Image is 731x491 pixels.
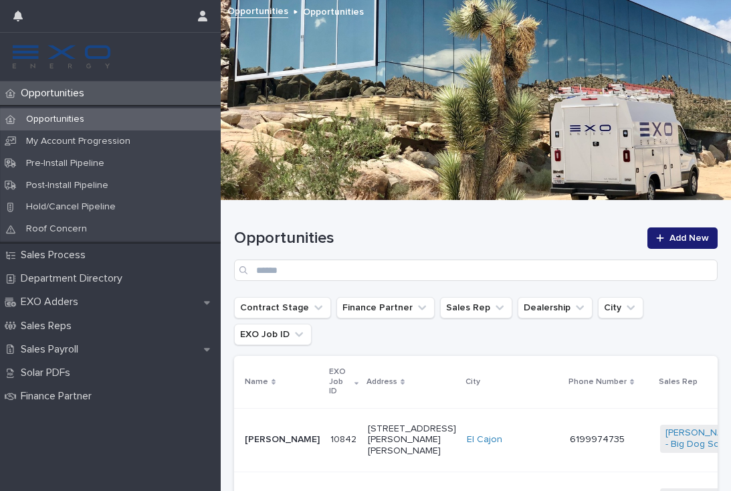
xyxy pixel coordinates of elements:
[15,390,102,403] p: Finance Partner
[303,3,364,18] p: Opportunities
[15,201,126,213] p: Hold/Cancel Pipeline
[659,375,698,389] p: Sales Rep
[15,367,81,379] p: Solar PDFs
[440,297,512,318] button: Sales Rep
[11,43,112,70] img: FKS5r6ZBThi8E5hshIGi
[598,297,643,318] button: City
[568,375,627,389] p: Phone Number
[518,297,593,318] button: Dealership
[15,320,82,332] p: Sales Reps
[15,180,119,191] p: Post-Install Pipeline
[367,375,397,389] p: Address
[15,296,89,308] p: EXO Adders
[330,431,359,446] p: 10842
[329,365,351,399] p: EXO Job ID
[15,136,141,147] p: My Account Progression
[368,423,456,457] p: [STREET_ADDRESS][PERSON_NAME][PERSON_NAME]
[15,223,98,235] p: Roof Concern
[245,434,320,446] p: [PERSON_NAME]
[467,434,502,446] a: El Cajon
[15,158,115,169] p: Pre-Install Pipeline
[336,297,435,318] button: Finance Partner
[669,233,709,243] span: Add New
[234,297,331,318] button: Contract Stage
[234,260,718,281] input: Search
[234,324,312,345] button: EXO Job ID
[15,249,96,262] p: Sales Process
[15,87,95,100] p: Opportunities
[15,114,95,125] p: Opportunities
[245,375,268,389] p: Name
[465,375,480,389] p: City
[234,229,639,248] h1: Opportunities
[227,3,288,18] a: Opportunities
[570,435,625,444] a: 6199974735
[15,272,133,285] p: Department Directory
[15,343,89,356] p: Sales Payroll
[647,227,718,249] a: Add New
